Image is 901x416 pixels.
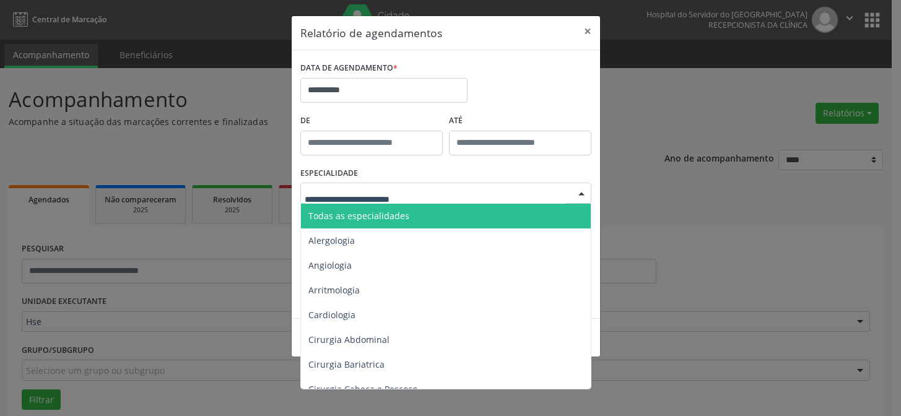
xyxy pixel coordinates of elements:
span: Cirurgia Bariatrica [308,358,385,370]
label: De [300,111,443,131]
label: ESPECIALIDADE [300,164,358,183]
button: Close [575,16,600,46]
span: Angiologia [308,259,352,271]
span: Alergologia [308,235,355,246]
span: Cirurgia Cabeça e Pescoço [308,383,417,395]
h5: Relatório de agendamentos [300,25,442,41]
span: Cirurgia Abdominal [308,334,390,345]
span: Arritmologia [308,284,360,296]
span: Cardiologia [308,309,355,321]
span: Todas as especialidades [308,210,409,222]
label: DATA DE AGENDAMENTO [300,59,398,78]
label: ATÉ [449,111,591,131]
